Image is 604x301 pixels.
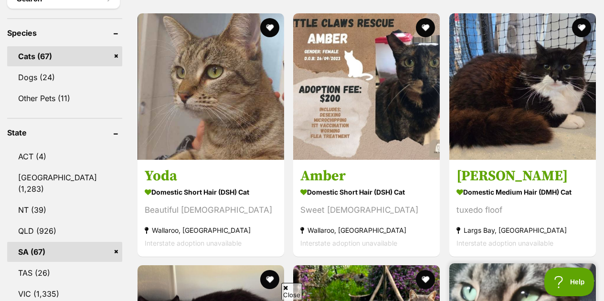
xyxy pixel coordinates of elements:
a: Cats (67) [7,46,122,66]
strong: Wallaroo, [GEOGRAPHIC_DATA] [145,223,277,236]
a: [GEOGRAPHIC_DATA] (1,283) [7,167,122,199]
h3: Amber [300,166,433,185]
strong: Domestic Short Hair (DSH) Cat [300,185,433,198]
div: Sweet [DEMOGRAPHIC_DATA] [300,203,433,216]
button: favourite [260,270,279,289]
button: favourite [572,18,591,37]
h3: [PERSON_NAME] [456,166,589,185]
img: Amber - Domestic Short Hair (DSH) Cat [293,13,440,160]
span: Interstate adoption unavailable [456,239,553,247]
strong: Wallaroo, [GEOGRAPHIC_DATA] [300,223,433,236]
img: Yoda - Domestic Short Hair (DSH) Cat [138,13,284,160]
strong: Domestic Short Hair (DSH) Cat [145,185,277,198]
a: QLD (926) [7,221,122,241]
a: TAS (26) [7,263,122,283]
h3: Yoda [145,166,277,185]
a: Dogs (24) [7,67,122,87]
span: Interstate adoption unavailable [300,239,397,247]
div: tuxedo floof [456,203,589,216]
button: favourite [416,270,435,289]
a: Amber Domestic Short Hair (DSH) Cat Sweet [DEMOGRAPHIC_DATA] Wallaroo, [GEOGRAPHIC_DATA] Intersta... [293,159,440,256]
img: Johnny - Domestic Medium Hair (DMH) Cat [449,13,596,160]
header: State [7,128,122,137]
a: [PERSON_NAME] Domestic Medium Hair (DMH) Cat tuxedo floof Largs Bay, [GEOGRAPHIC_DATA] Interstate... [449,159,596,256]
a: ACT (4) [7,146,122,166]
a: NT (39) [7,200,122,220]
div: Beautiful [DEMOGRAPHIC_DATA] [145,203,277,216]
a: Yoda Domestic Short Hair (DSH) Cat Beautiful [DEMOGRAPHIC_DATA] Wallaroo, [GEOGRAPHIC_DATA] Inter... [138,159,284,256]
a: Other Pets (11) [7,88,122,108]
strong: Domestic Medium Hair (DMH) Cat [456,185,589,198]
header: Species [7,29,122,37]
iframe: Help Scout Beacon - Open [544,268,594,296]
button: favourite [416,18,435,37]
span: Interstate adoption unavailable [145,239,242,247]
span: Close [281,283,302,300]
a: SA (67) [7,242,122,262]
strong: Largs Bay, [GEOGRAPHIC_DATA] [456,223,589,236]
button: favourite [260,18,279,37]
